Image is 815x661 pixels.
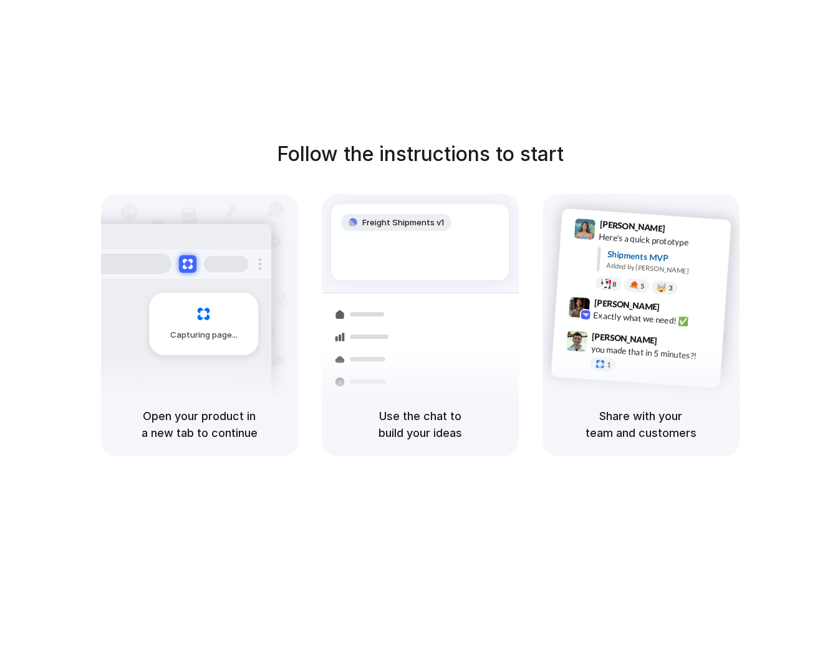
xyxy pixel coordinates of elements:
h5: Use the chat to build your ideas [337,408,504,441]
span: Freight Shipments v1 [362,217,444,229]
h5: Share with your team and customers [557,408,725,441]
div: Shipments MVP [607,247,722,268]
span: [PERSON_NAME] [594,295,660,313]
span: Capturing page [170,329,239,341]
span: 5 [640,282,644,289]
span: 3 [668,284,672,291]
span: 9:42 AM [663,301,688,316]
span: 9:47 AM [661,335,687,350]
span: 1 [606,361,610,368]
span: [PERSON_NAME] [591,329,657,347]
h5: Open your product in a new tab to continue [116,408,283,441]
div: Added by [PERSON_NAME] [606,260,721,278]
span: 9:41 AM [668,223,694,238]
div: 🤯 [656,283,667,292]
span: 8 [612,280,616,287]
h1: Follow the instructions to start [277,139,564,169]
span: [PERSON_NAME] [599,217,665,235]
div: Here's a quick prototype [598,230,723,251]
div: Exactly what we need! ✅ [593,308,718,330]
div: you made that in 5 minutes?! [591,342,715,363]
